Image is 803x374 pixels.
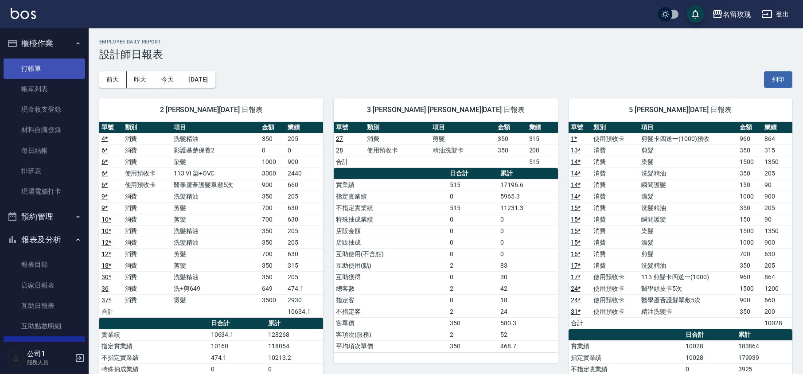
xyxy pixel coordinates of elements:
td: 消費 [123,283,172,294]
td: 2440 [285,168,323,179]
td: 900 [285,156,323,168]
th: 日合計 [683,329,736,341]
td: 消費 [123,237,172,248]
td: 不指定實業績 [334,202,448,214]
td: 474.1 [285,283,323,294]
td: 350 [495,133,526,144]
td: 2 [448,306,498,317]
td: 1350 [762,156,792,168]
td: 83 [498,260,558,271]
td: 10028 [683,352,736,363]
td: 10028 [683,340,736,352]
td: 剪髮 [430,133,496,144]
td: 960 [737,133,763,144]
a: 店家日報表 [4,275,85,296]
td: 205 [285,133,323,144]
td: 350 [260,191,285,202]
td: 864 [762,133,792,144]
td: 消費 [591,168,639,179]
td: 3500 [260,294,285,306]
th: 單號 [569,122,591,133]
td: 消費 [123,271,172,283]
td: 使用預收卡 [591,133,639,144]
td: 200 [762,306,792,317]
td: 0 [498,225,558,237]
td: 瞬間護髮 [639,179,737,191]
td: 消費 [123,144,172,156]
td: 0 [448,294,498,306]
th: 項目 [430,122,496,133]
td: 660 [762,294,792,306]
a: 現場電腦打卡 [4,181,85,202]
td: 消費 [591,225,639,237]
a: 帳單列表 [4,79,85,99]
td: 2 [448,283,498,294]
td: 200 [527,144,558,156]
td: 洗+剪649 [172,283,260,294]
img: Logo [11,8,36,19]
td: 消費 [123,248,172,260]
td: 消費 [123,133,172,144]
td: 128268 [266,329,323,340]
a: 27 [336,135,343,142]
td: 不指定實業績 [99,352,209,363]
td: 使用預收卡 [591,306,639,317]
td: 0 [498,248,558,260]
button: 列印 [764,71,792,88]
th: 單號 [99,122,123,133]
button: 預約管理 [4,205,85,228]
th: 項目 [639,122,737,133]
td: 515 [448,179,498,191]
a: 每日結帳 [4,140,85,161]
td: 0 [448,271,498,283]
td: 平均項次單價 [334,340,448,352]
td: 合計 [99,306,123,317]
td: 150 [737,214,763,225]
td: 350 [737,202,763,214]
td: 118054 [266,340,323,352]
td: 700 [260,202,285,214]
td: 消費 [591,214,639,225]
td: 630 [285,202,323,214]
td: 700 [260,214,285,225]
button: [DATE] [181,71,215,88]
a: 設計師日報表 [4,336,85,357]
td: 660 [285,179,323,191]
th: 累計 [266,318,323,329]
td: 不指定客 [334,306,448,317]
button: save [686,5,704,23]
td: 0 [448,237,498,248]
h3: 設計師日報表 [99,48,792,61]
td: 洗髮精油 [172,225,260,237]
td: 1000 [737,237,763,248]
td: 1000 [260,156,285,168]
td: 2 [448,329,498,340]
button: 昨天 [127,71,154,88]
td: 洗髮精油 [172,271,260,283]
td: 350 [260,260,285,271]
td: 瞬間護髮 [639,214,737,225]
td: 消費 [123,191,172,202]
button: 報表及分析 [4,228,85,251]
td: 漂髮 [639,237,737,248]
td: 指定實業績 [99,340,209,352]
td: 合計 [334,156,365,168]
td: 消費 [123,260,172,271]
h2: Employee Daily Report [99,39,792,45]
td: 630 [762,248,792,260]
td: 205 [285,237,323,248]
td: 1500 [737,156,763,168]
h5: 公司1 [27,350,72,358]
td: 洗髮精油 [172,237,260,248]
td: 0 [448,214,498,225]
th: 金額 [495,122,526,133]
td: 互助使用(不含點) [334,248,448,260]
td: 合計 [569,317,591,329]
p: 服務人員 [27,358,72,366]
td: 515 [448,202,498,214]
td: 900 [737,294,763,306]
td: 特殊抽成業績 [334,214,448,225]
td: 900 [762,237,792,248]
td: 0 [448,225,498,237]
td: 洗髮精油 [172,191,260,202]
